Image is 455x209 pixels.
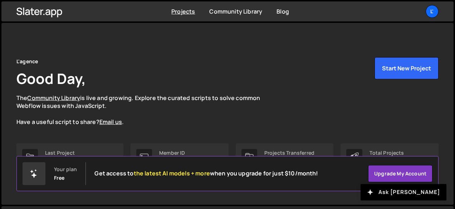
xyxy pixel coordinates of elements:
[54,166,77,172] div: Your plan
[94,170,318,177] h2: Get access to when you upgrade for just $10/month!
[45,150,118,156] div: Last Project
[16,94,274,126] p: The is live and growing. Explore the curated scripts to solve common Webflow issues with JavaScri...
[277,8,289,15] a: Blog
[99,118,122,126] a: Email us
[375,57,439,79] button: Start New Project
[27,94,80,102] a: Community Library
[134,169,210,177] span: the latest AI models + more
[171,8,195,15] a: Projects
[16,143,123,170] a: Last Project Illusion [GEOGRAPHIC_DATA]
[370,150,404,156] div: Total Projects
[368,165,432,182] a: Upgrade my account
[54,175,65,181] div: Free
[16,57,38,66] div: L'agence
[264,150,318,156] div: Projects Transferred
[426,5,439,18] a: L'
[159,150,201,156] div: Member ID
[209,8,262,15] a: Community Library
[16,69,86,88] h1: Good Day,
[361,184,446,200] button: Ask [PERSON_NAME]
